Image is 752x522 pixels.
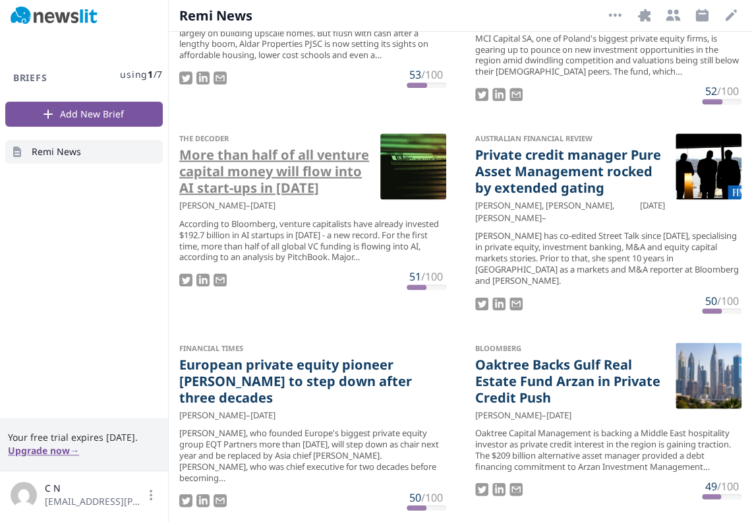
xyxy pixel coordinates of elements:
[179,71,192,84] img: Tweet
[120,68,163,81] span: using / 7
[717,84,739,98] span: /100
[475,356,666,405] a: Oaktree Backs Gulf Real Estate Fund Arzan in Private Credit Push
[705,293,717,308] span: 50
[179,218,446,263] div: According to Bloomberg, venture capitalists have already invested $192.7 billion in AI startups i...
[196,71,210,84] img: LinkedIn Share
[214,494,227,507] img: Email story
[179,147,370,196] a: More than half of all venture capital money will flow into AI start-ups in [DATE]
[5,140,163,164] a: Remi News
[475,230,742,286] div: [PERSON_NAME] has co-edited Street Talk since [DATE], specialising in private equity, investment ...
[179,408,250,421] span: [PERSON_NAME] –
[421,67,443,82] span: /100
[179,133,370,144] div: THE DECODER
[70,444,79,457] span: →
[179,199,250,212] span: [PERSON_NAME] –
[546,408,571,421] time: [DATE]
[409,67,421,82] span: 53
[179,427,446,482] div: [PERSON_NAME], who founded Europe's biggest private equity group EQT Partners more than [DATE], w...
[717,293,739,308] span: /100
[196,273,210,286] img: LinkedIn Share
[509,88,523,101] img: Email story
[475,33,742,78] div: MCI Capital SA, one of Poland's biggest private equity firms, is gearing up to pounce on new inve...
[214,273,227,286] img: Email story
[179,7,254,25] span: Remi News
[179,16,446,61] div: For the last two decades, Abu Dhabi's largest developer has focused largely on building upscale h...
[179,494,192,507] img: Tweet
[45,495,144,508] span: [EMAIL_ADDRESS][PERSON_NAME][PERSON_NAME][DOMAIN_NAME]
[492,88,506,101] img: LinkedIn Share
[214,71,227,84] img: Email story
[492,482,506,496] img: LinkedIn Share
[475,343,666,353] div: Bloomberg
[32,145,81,158] span: Remi News
[421,490,443,504] span: /100
[475,297,488,310] img: Tweet
[421,269,443,284] span: /100
[475,482,488,496] img: Tweet
[640,199,665,224] time: [DATE]
[475,88,488,101] img: Tweet
[509,482,523,496] img: Email story
[717,478,739,493] span: /100
[705,84,717,98] span: 52
[179,273,192,286] img: Tweet
[45,482,144,495] span: C N
[148,68,154,81] span: 1
[250,408,275,421] time: [DATE]
[409,490,421,504] span: 50
[11,7,98,25] img: Newslit
[409,269,421,284] span: 51
[179,356,436,405] a: European private equity pioneer [PERSON_NAME] to step down after three decades
[179,343,436,353] div: Financial Times
[8,431,160,444] span: Your free trial expires [DATE].
[705,478,717,493] span: 49
[11,482,158,508] button: C N[EMAIL_ADDRESS][PERSON_NAME][PERSON_NAME][DOMAIN_NAME]
[492,297,506,310] img: LinkedIn Share
[475,199,641,224] span: [PERSON_NAME], [PERSON_NAME], [PERSON_NAME] –
[475,408,546,421] span: [PERSON_NAME] –
[250,199,275,212] time: [DATE]
[5,102,163,127] button: Add New Brief
[5,71,55,84] h3: Briefs
[196,494,210,507] img: LinkedIn Share
[8,444,79,457] button: Upgrade now
[475,147,666,196] a: Private credit manager Pure Asset Management rocked by extended gating
[475,427,742,472] div: Oaktree Capital Management is backing a Middle East hospitality investor as private credit intere...
[509,297,523,310] img: Email story
[475,133,666,144] div: Australian Financial Review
